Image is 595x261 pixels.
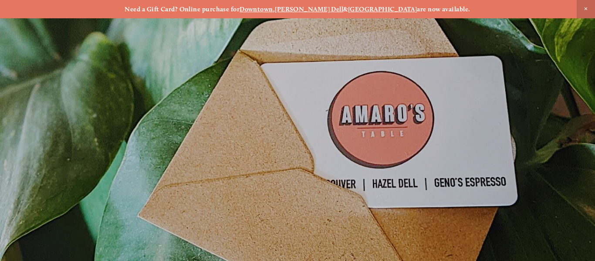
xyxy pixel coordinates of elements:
strong: & [343,5,348,13]
strong: , [273,5,275,13]
strong: are now available. [417,5,470,13]
a: [GEOGRAPHIC_DATA] [348,5,417,13]
strong: Need a Gift Card? Online purchase for [125,5,240,13]
a: [PERSON_NAME] Dell [275,5,343,13]
a: Downtown [240,5,273,13]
